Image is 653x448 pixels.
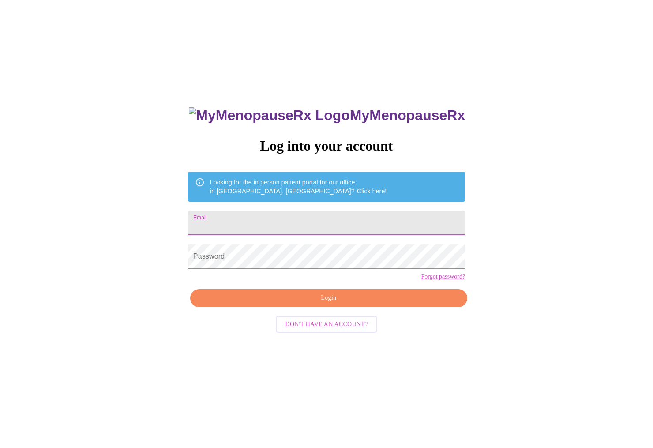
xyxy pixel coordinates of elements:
[200,293,457,304] span: Login
[210,174,387,199] div: Looking for the in person patient portal for our office in [GEOGRAPHIC_DATA], [GEOGRAPHIC_DATA]?
[274,320,380,327] a: Don't have an account?
[276,316,378,333] button: Don't have an account?
[188,138,465,154] h3: Log into your account
[357,188,387,195] a: Click here!
[421,273,465,280] a: Forgot password?
[285,319,368,330] span: Don't have an account?
[189,107,465,124] h3: MyMenopauseRx
[190,289,467,307] button: Login
[189,107,349,124] img: MyMenopauseRx Logo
